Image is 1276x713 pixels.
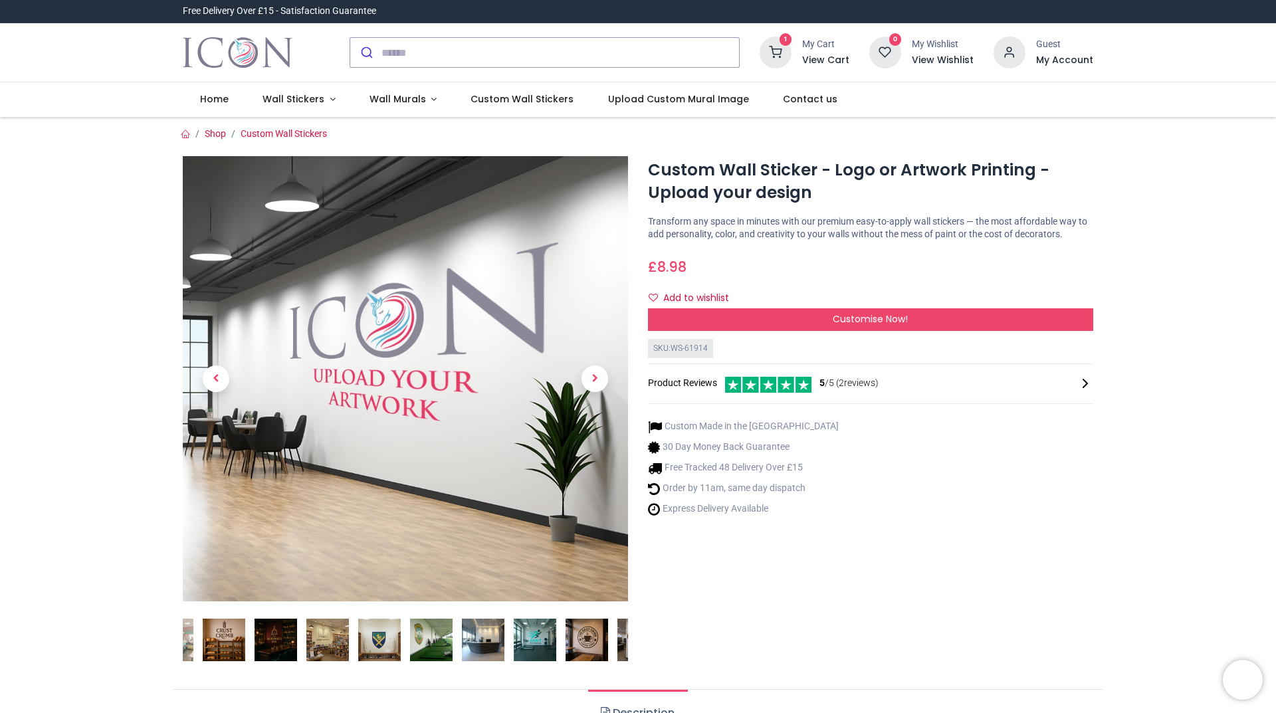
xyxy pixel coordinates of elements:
img: Custom Wall Sticker - Logo or Artwork Printing - Upload your design [255,619,297,661]
li: 30 Day Money Back Guarantee [648,441,839,455]
button: Submit [350,38,381,67]
span: Customise Now! [833,312,908,326]
button: Add to wishlistAdd to wishlist [648,287,740,310]
li: Express Delivery Available [648,502,839,516]
a: 0 [869,47,901,57]
img: Custom Wall Sticker - Logo or Artwork Printing - Upload your design [203,619,245,661]
img: Custom Wall Sticker - Logo or Artwork Printing - Upload your design [566,619,608,661]
div: Free Delivery Over £15 - Satisfaction Guarantee [183,5,376,18]
a: Custom Wall Stickers [241,128,327,139]
a: View Wishlist [912,54,974,67]
span: 8.98 [657,257,687,276]
i: Add to wishlist [649,293,658,302]
li: Order by 11am, same day dispatch [648,482,839,496]
img: Custom Wall Sticker - Logo or Artwork Printing - Upload your design [358,619,401,661]
span: /5 ( 2 reviews) [819,377,879,390]
span: Previous [203,365,229,392]
h1: Custom Wall Sticker - Logo or Artwork Printing - Upload your design [648,159,1093,205]
img: Custom Wall Sticker - Logo or Artwork Printing - Upload your design [306,619,349,661]
a: Wall Stickers [245,82,352,117]
span: Next [582,365,608,392]
span: 5 [819,377,825,388]
iframe: Brevo live chat [1223,660,1263,700]
span: Wall Stickers [263,92,324,106]
a: My Account [1036,54,1093,67]
div: Product Reviews [648,375,1093,393]
a: Logo of Icon Wall Stickers [183,34,292,71]
p: Transform any space in minutes with our premium easy-to-apply wall stickers — the most affordable... [648,215,1093,241]
sup: 0 [889,33,902,46]
span: Wall Murals [370,92,426,106]
a: Next [562,223,628,535]
div: SKU: WS-61914 [648,339,713,358]
div: My Cart [802,38,849,51]
span: Home [200,92,229,106]
img: Custom Wall Sticker - Logo or Artwork Printing - Upload your design [617,619,660,661]
img: Custom Wall Sticker - Logo or Artwork Printing - Upload your design [462,619,504,661]
li: Free Tracked 48 Delivery Over £15 [648,461,839,475]
span: £ [648,257,687,276]
img: Custom Wall Sticker - Logo or Artwork Printing - Upload your design [410,619,453,661]
span: Upload Custom Mural Image [608,92,749,106]
a: Previous [183,223,249,535]
img: Custom Wall Sticker - Logo or Artwork Printing - Upload your design [514,619,556,661]
iframe: Customer reviews powered by Trustpilot [814,5,1093,18]
a: View Cart [802,54,849,67]
img: Custom Wall Sticker - Logo or Artwork Printing - Upload your design [183,156,628,601]
a: Wall Murals [352,82,454,117]
div: Guest [1036,38,1093,51]
a: 1 [760,47,792,57]
div: My Wishlist [912,38,974,51]
a: Shop [205,128,226,139]
li: Custom Made in the [GEOGRAPHIC_DATA] [648,420,839,434]
sup: 1 [780,33,792,46]
img: Icon Wall Stickers [183,34,292,71]
span: Contact us [783,92,837,106]
span: Custom Wall Stickers [471,92,574,106]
